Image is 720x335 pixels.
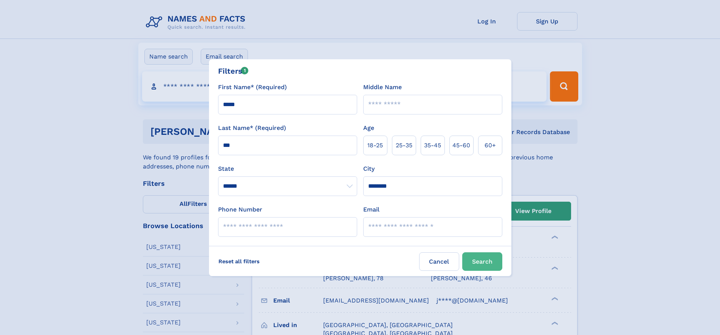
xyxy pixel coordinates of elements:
[485,141,496,150] span: 60+
[218,205,262,214] label: Phone Number
[218,65,249,77] div: Filters
[462,252,502,271] button: Search
[452,141,470,150] span: 45‑60
[419,252,459,271] label: Cancel
[363,83,402,92] label: Middle Name
[363,205,379,214] label: Email
[363,164,375,173] label: City
[363,124,374,133] label: Age
[218,83,287,92] label: First Name* (Required)
[424,141,441,150] span: 35‑45
[214,252,265,270] label: Reset all filters
[367,141,383,150] span: 18‑25
[218,164,357,173] label: State
[218,124,286,133] label: Last Name* (Required)
[396,141,412,150] span: 25‑35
